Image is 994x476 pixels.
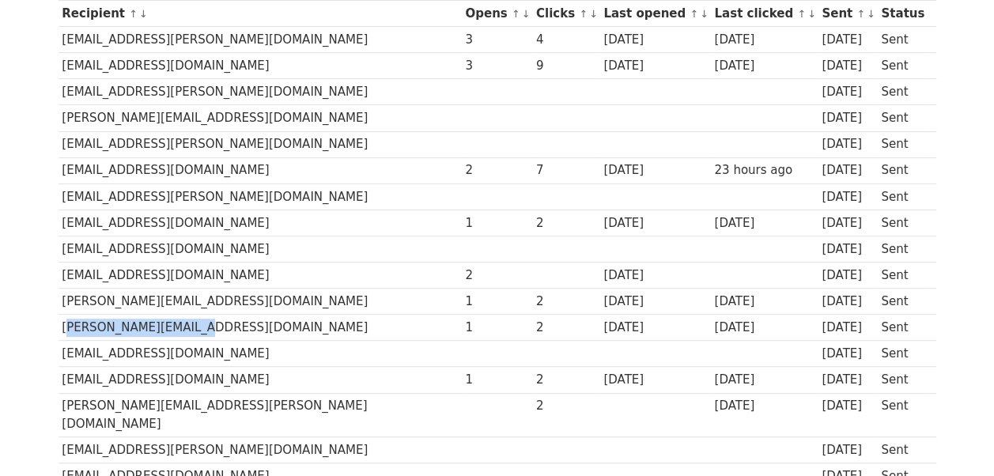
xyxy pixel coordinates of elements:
[536,397,596,415] div: 2
[877,105,928,131] td: Sent
[867,8,875,20] a: ↓
[599,1,710,27] th: Last opened
[877,131,928,157] td: Sent
[714,31,814,49] div: [DATE]
[856,8,865,20] a: ↑
[714,319,814,337] div: [DATE]
[603,214,706,232] div: [DATE]
[807,8,816,20] a: ↓
[536,57,596,75] div: 9
[59,105,462,131] td: [PERSON_NAME][EMAIL_ADDRESS][DOMAIN_NAME]
[822,135,874,153] div: [DATE]
[877,437,928,463] td: Sent
[822,441,874,459] div: [DATE]
[822,31,874,49] div: [DATE]
[522,8,531,20] a: ↓
[714,57,814,75] div: [DATE]
[877,1,928,27] th: Status
[536,161,596,179] div: 7
[536,371,596,389] div: 2
[603,266,706,285] div: [DATE]
[714,214,814,232] div: [DATE]
[465,319,528,337] div: 1
[465,266,528,285] div: 2
[714,161,814,179] div: 23 hours ago
[822,214,874,232] div: [DATE]
[877,27,928,53] td: Sent
[465,57,528,75] div: 3
[714,397,814,415] div: [DATE]
[603,293,706,311] div: [DATE]
[877,53,928,79] td: Sent
[603,57,706,75] div: [DATE]
[877,263,928,289] td: Sent
[59,341,462,367] td: [EMAIL_ADDRESS][DOMAIN_NAME]
[465,371,528,389] div: 1
[822,57,874,75] div: [DATE]
[536,319,596,337] div: 2
[536,293,596,311] div: 2
[59,53,462,79] td: [EMAIL_ADDRESS][DOMAIN_NAME]
[690,8,698,20] a: ↑
[59,236,462,262] td: [EMAIL_ADDRESS][DOMAIN_NAME]
[797,8,806,20] a: ↑
[877,210,928,236] td: Sent
[465,161,528,179] div: 2
[59,183,462,210] td: [EMAIL_ADDRESS][PERSON_NAME][DOMAIN_NAME]
[822,83,874,101] div: [DATE]
[877,289,928,315] td: Sent
[59,315,462,341] td: [PERSON_NAME][EMAIL_ADDRESS][DOMAIN_NAME]
[139,8,148,20] a: ↓
[877,236,928,262] td: Sent
[59,27,462,53] td: [EMAIL_ADDRESS][PERSON_NAME][DOMAIN_NAME]
[532,1,599,27] th: Clicks
[603,31,706,49] div: [DATE]
[512,8,520,20] a: ↑
[536,214,596,232] div: 2
[714,371,814,389] div: [DATE]
[822,397,874,415] div: [DATE]
[822,319,874,337] div: [DATE]
[822,293,874,311] div: [DATE]
[465,293,528,311] div: 1
[877,157,928,183] td: Sent
[462,1,533,27] th: Opens
[818,1,877,27] th: Sent
[877,341,928,367] td: Sent
[877,367,928,393] td: Sent
[822,345,874,363] div: [DATE]
[59,131,462,157] td: [EMAIL_ADDRESS][PERSON_NAME][DOMAIN_NAME]
[589,8,598,20] a: ↓
[465,31,528,49] div: 3
[465,214,528,232] div: 1
[822,266,874,285] div: [DATE]
[822,109,874,127] div: [DATE]
[877,79,928,105] td: Sent
[603,371,706,389] div: [DATE]
[877,183,928,210] td: Sent
[714,293,814,311] div: [DATE]
[700,8,709,20] a: ↓
[877,393,928,437] td: Sent
[59,393,462,437] td: [PERSON_NAME][EMAIL_ADDRESS][PERSON_NAME][DOMAIN_NAME]
[579,8,588,20] a: ↑
[603,161,706,179] div: [DATE]
[59,367,462,393] td: [EMAIL_ADDRESS][DOMAIN_NAME]
[822,371,874,389] div: [DATE]
[822,188,874,206] div: [DATE]
[129,8,138,20] a: ↑
[59,263,462,289] td: [EMAIL_ADDRESS][DOMAIN_NAME]
[915,400,994,476] iframe: Chat Widget
[877,315,928,341] td: Sent
[711,1,818,27] th: Last clicked
[603,319,706,337] div: [DATE]
[59,157,462,183] td: [EMAIL_ADDRESS][DOMAIN_NAME]
[59,1,462,27] th: Recipient
[59,79,462,105] td: [EMAIL_ADDRESS][PERSON_NAME][DOMAIN_NAME]
[59,437,462,463] td: [EMAIL_ADDRESS][PERSON_NAME][DOMAIN_NAME]
[59,289,462,315] td: [PERSON_NAME][EMAIL_ADDRESS][DOMAIN_NAME]
[822,240,874,259] div: [DATE]
[59,210,462,236] td: [EMAIL_ADDRESS][DOMAIN_NAME]
[536,31,596,49] div: 4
